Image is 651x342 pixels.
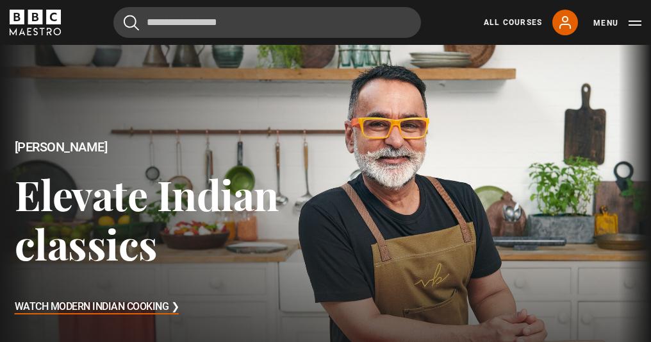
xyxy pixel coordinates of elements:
[10,10,61,35] svg: BBC Maestro
[15,140,326,155] h2: [PERSON_NAME]
[124,15,139,31] button: Submit the search query
[484,17,542,28] a: All Courses
[593,17,641,30] button: Toggle navigation
[113,7,421,38] input: Search
[15,169,326,269] h3: Elevate Indian classics
[15,298,179,317] h3: Watch Modern Indian Cooking ❯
